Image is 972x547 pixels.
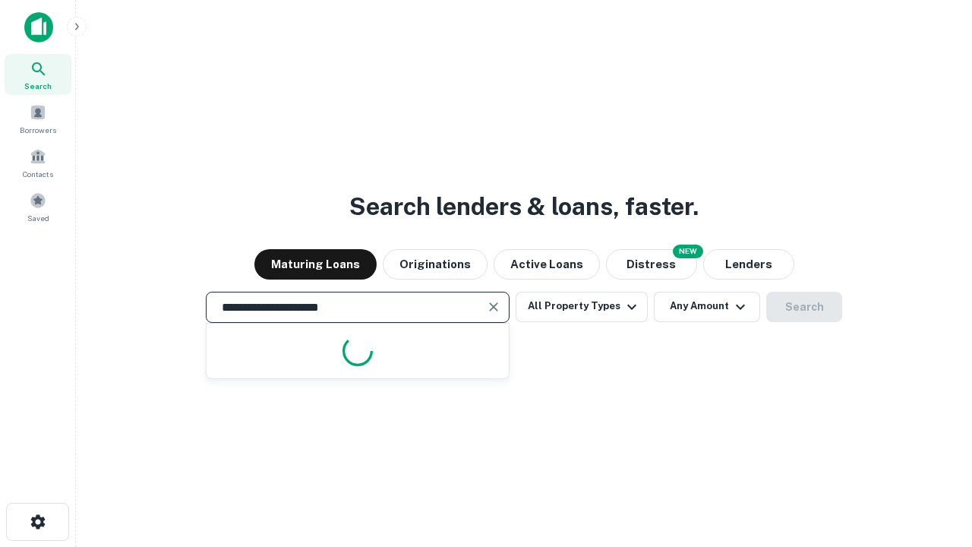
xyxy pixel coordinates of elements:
span: Contacts [23,168,53,180]
a: Contacts [5,142,71,183]
button: Any Amount [654,292,760,322]
button: Search distressed loans with lien and other non-mortgage details. [606,249,697,280]
button: All Property Types [516,292,648,322]
span: Borrowers [20,124,56,136]
h3: Search lenders & loans, faster. [349,188,699,225]
iframe: Chat Widget [896,425,972,498]
button: Maturing Loans [254,249,377,280]
div: NEW [673,245,703,258]
img: capitalize-icon.png [24,12,53,43]
button: Clear [483,296,504,318]
span: Search [24,80,52,92]
button: Originations [383,249,488,280]
button: Active Loans [494,249,600,280]
a: Borrowers [5,98,71,139]
a: Search [5,54,71,95]
a: Saved [5,186,71,227]
button: Lenders [703,249,794,280]
span: Saved [27,212,49,224]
